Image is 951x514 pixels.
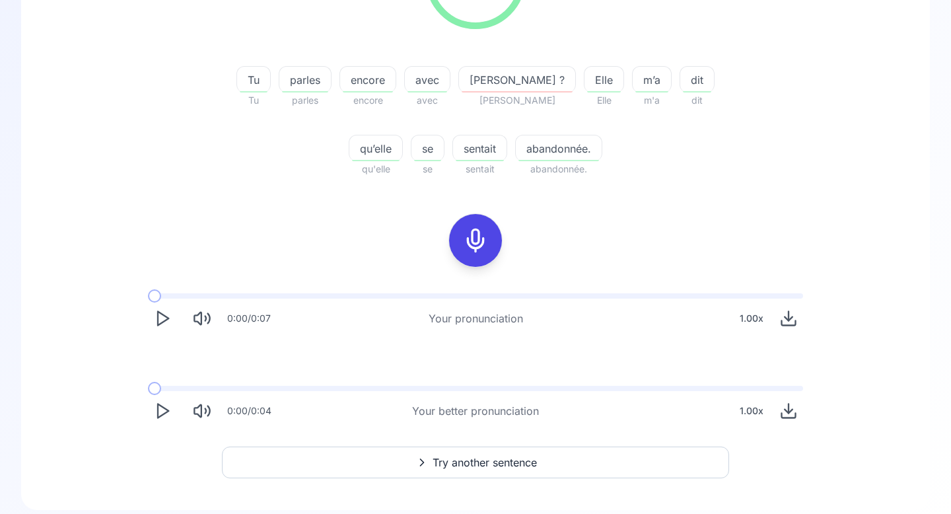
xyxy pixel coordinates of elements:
span: avec [405,72,450,88]
button: Play [148,304,177,333]
button: se [411,135,444,161]
span: abandonnée. [515,161,602,177]
button: Elle [584,66,624,92]
span: Try another sentence [433,455,537,470]
button: Play [148,396,177,425]
button: Try another sentence [222,447,729,478]
span: se [411,161,444,177]
span: avec [404,92,450,108]
span: Elle [584,72,623,88]
button: parles [279,66,332,92]
div: 0:00 / 0:07 [227,312,271,325]
span: Tu [236,92,271,108]
button: Tu [236,66,271,92]
button: m’a [632,66,672,92]
span: encore [339,92,396,108]
button: sentait [452,135,507,161]
div: 1.00 x [734,398,769,424]
button: Download audio [774,396,803,425]
button: Mute [188,396,217,425]
span: parles [279,92,332,108]
span: Tu [237,72,270,88]
button: qu’elle [349,135,403,161]
span: parles [279,72,331,88]
button: Download audio [774,304,803,333]
div: 0:00 / 0:04 [227,404,271,418]
button: avec [404,66,450,92]
span: [PERSON_NAME] ? [459,72,575,88]
button: Mute [188,304,217,333]
div: Your pronunciation [429,311,523,326]
button: abandonnée. [515,135,602,161]
span: [PERSON_NAME] [458,92,576,108]
span: sentait [452,161,507,177]
div: Your better pronunciation [412,403,539,419]
span: sentait [453,141,507,157]
span: m’a [633,72,671,88]
button: encore [339,66,396,92]
div: 1.00 x [734,305,769,332]
span: se [411,141,444,157]
button: dit [680,66,715,92]
span: m'a [632,92,672,108]
button: [PERSON_NAME] ? [458,66,576,92]
span: qu'elle [349,161,403,177]
span: qu’elle [349,141,402,157]
span: abandonnée. [516,141,602,157]
span: dit [680,92,715,108]
span: Elle [584,92,624,108]
span: dit [680,72,714,88]
span: encore [340,72,396,88]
